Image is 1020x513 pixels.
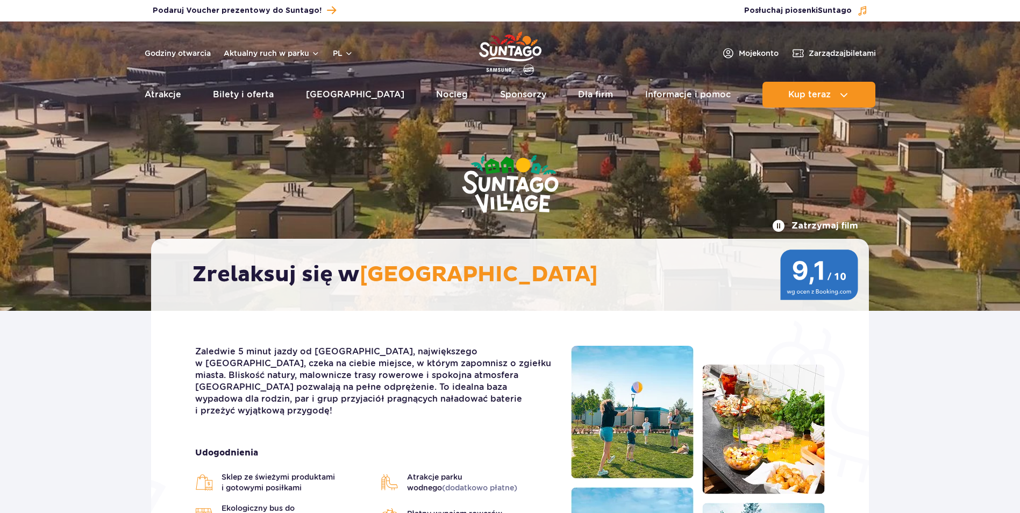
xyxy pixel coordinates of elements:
img: 9,1/10 wg ocen z Booking.com [780,250,858,300]
span: [GEOGRAPHIC_DATA] [360,261,598,288]
a: Atrakcje [145,82,181,108]
span: Suntago [818,7,852,15]
a: Mojekonto [722,47,779,60]
p: Zaledwie 5 minut jazdy od [GEOGRAPHIC_DATA], największego w [GEOGRAPHIC_DATA], czeka na ciebie mi... [195,346,555,417]
button: Kup teraz [762,82,875,108]
button: Zatrzymaj film [772,219,858,232]
span: Atrakcje parku wodnego [407,472,555,493]
a: Bilety i oferta [213,82,274,108]
a: [GEOGRAPHIC_DATA] [306,82,404,108]
a: Informacje i pomoc [645,82,731,108]
a: Dla firm [578,82,613,108]
strong: Udogodnienia [195,447,555,459]
a: Godziny otwarcia [145,48,211,59]
button: Posłuchaj piosenkiSuntago [744,5,868,16]
span: Moje konto [739,48,779,59]
span: Zarządzaj biletami [809,48,876,59]
a: Podaruj Voucher prezentowy do Suntago! [153,3,336,18]
a: Park of Poland [479,27,541,76]
a: Sponsorzy [500,82,546,108]
span: Kup teraz [788,90,831,99]
h2: Zrelaksuj się w [192,261,838,288]
button: pl [333,48,353,59]
span: Sklep ze świeżymi produktami i gotowymi posiłkami [222,472,370,493]
span: Posłuchaj piosenki [744,5,852,16]
a: Nocleg [436,82,468,108]
a: Zarządzajbiletami [791,47,876,60]
span: Podaruj Voucher prezentowy do Suntago! [153,5,322,16]
button: Aktualny ruch w parku [224,49,320,58]
img: Suntago Village [419,113,602,257]
span: (dodatkowo płatne) [442,483,517,492]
